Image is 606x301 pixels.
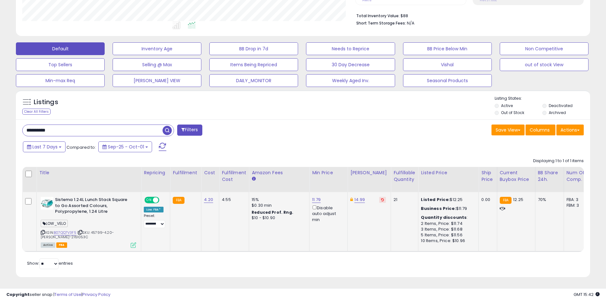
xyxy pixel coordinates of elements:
[27,260,73,266] span: Show: entries
[500,42,589,55] button: Non Competitive
[500,58,589,71] button: out of stock View
[306,58,395,71] button: 30 Day Decrease
[204,169,216,176] div: Cost
[421,197,474,203] div: $12.25
[421,221,474,226] div: 2 Items, Price: $11.74
[481,169,494,183] div: Ship Price
[356,20,406,26] b: Short Term Storage Fees:
[32,144,58,150] span: Last 7 Days
[98,141,152,152] button: Sep-25 - Oct-01
[354,197,365,203] a: 14.99
[312,204,343,223] div: Disable auto adjust min
[567,169,590,183] div: Num of Comp.
[530,127,550,133] span: Columns
[173,197,185,204] small: FBA
[533,158,584,164] div: Displaying 1 to 1 of 1 items
[574,291,600,297] span: 2025-10-9 15:42 GMT
[41,197,136,247] div: ASIN:
[16,74,105,87] button: Min-max Req
[513,197,523,203] span: 12.25
[350,169,388,176] div: [PERSON_NAME]
[39,169,138,176] div: Title
[421,226,474,232] div: 3 Items, Price: $11.68
[158,197,169,203] span: OFF
[538,197,559,203] div: 70%
[173,169,199,176] div: Fulfillment
[394,169,415,183] div: Fulfillable Quantity
[22,109,51,115] div: Clear All Filters
[16,58,105,71] button: Top Sellers
[356,13,400,18] b: Total Inventory Value:
[144,207,164,212] div: Low. FBA *
[252,169,307,176] div: Amazon Fees
[34,98,58,107] h5: Listings
[177,125,202,136] button: Filters
[567,197,588,203] div: FBA: 3
[421,214,467,220] b: Quantity discounts
[252,176,255,182] small: Amazon Fees.
[222,169,246,183] div: Fulfillment Cost
[209,74,298,87] button: DAILY_MONITOR
[41,242,55,248] span: All listings currently available for purchase on Amazon
[113,58,201,71] button: Selling @ Max
[222,197,244,203] div: 4.55
[394,197,413,203] div: 21
[55,197,132,216] b: Sistema 1.24L Lunch Stack Square to Go Assorted Colours, Polypropylene, 1.24 Litre
[66,144,96,150] span: Compared to:
[6,291,30,297] strong: Copyright
[403,58,492,71] button: Vishal
[538,169,561,183] div: BB Share 24h.
[204,197,213,203] a: 4.20
[252,197,304,203] div: 15%
[421,215,474,220] div: :
[403,74,492,87] button: Seasonal Products
[421,205,456,211] b: Business Price:
[481,197,492,203] div: 0.00
[144,169,167,176] div: Repricing
[16,42,105,55] button: Default
[144,214,165,228] div: Preset:
[41,220,68,227] span: LOW_VELO
[209,58,298,71] button: Items Being Repriced
[421,169,476,176] div: Listed Price
[209,42,298,55] button: BB Drop in 7d
[500,169,533,183] div: Current Buybox Price
[108,144,144,150] span: Sep-25 - Oct-01
[567,203,588,208] div: FBM: 3
[491,125,525,135] button: Save View
[306,42,395,55] button: Needs to Reprice
[495,96,590,102] p: Listing States:
[113,74,201,87] button: [PERSON_NAME] VIEW
[421,232,474,238] div: 5 Items, Price: $11.56
[23,141,66,152] button: Last 7 Days
[54,230,76,235] a: B07QQ7V3F5
[312,169,345,176] div: Min Price
[56,242,67,248] span: FBA
[501,103,513,108] label: Active
[113,42,201,55] button: Inventory Age
[549,110,566,115] label: Archived
[526,125,555,135] button: Columns
[356,11,579,19] li: $88
[54,291,81,297] a: Terms of Use
[252,215,304,221] div: $10 - $10.90
[501,110,524,115] label: Out of Stock
[145,197,153,203] span: ON
[312,197,321,203] a: 11.79
[252,203,304,208] div: $0.30 min
[252,210,293,215] b: Reduced Prof. Rng.
[41,197,53,210] img: 41Bh4GquG4L._SL40_.jpg
[82,291,110,297] a: Privacy Policy
[407,20,414,26] span: N/A
[421,197,450,203] b: Listed Price:
[41,230,114,240] span: | SKU: 45799-4.20-[PERSON_NAME]-2161053C
[6,292,110,298] div: seller snap | |
[306,74,395,87] button: Weekly Aged Inv.
[421,206,474,211] div: $11.79
[421,238,474,244] div: 10 Items, Price: $10.96
[549,103,573,108] label: Deactivated
[556,125,584,135] button: Actions
[403,42,492,55] button: BB Price Below Min
[500,197,512,204] small: FBA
